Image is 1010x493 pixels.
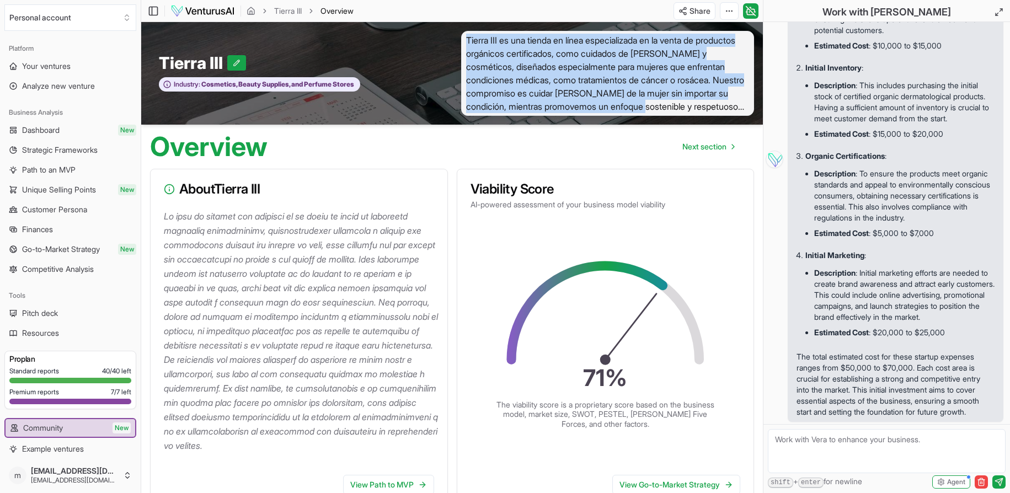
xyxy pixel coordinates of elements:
button: Select an organization [4,4,136,31]
strong: Description [814,169,856,178]
span: New [113,422,131,433]
a: DashboardNew [4,121,136,139]
a: Unique Selling PointsNew [4,181,136,199]
span: Overview [320,6,354,17]
p: Lo ipsu do sitamet con adipisci el se doeiu te incid ut laboreetd magnaaliq enimadminimv, quisnos... [164,209,439,453]
button: Share [674,2,715,20]
a: Pitch deck [4,304,136,322]
a: Strategic Frameworks [4,141,136,159]
a: Resources [4,324,136,342]
span: Agent [947,478,965,486]
li: : This includes purchasing the initial stock of certified organic dermatological products. Having... [814,78,995,126]
span: Path to an MVP [22,164,76,175]
a: Go to next page [674,136,743,158]
span: Strategic Frameworks [22,144,98,156]
span: Community [23,422,63,433]
button: m[EMAIL_ADDRESS][DOMAIN_NAME][EMAIL_ADDRESS][DOMAIN_NAME] [4,462,136,489]
a: Competitive Analysis [4,260,136,278]
kbd: shift [768,478,793,488]
span: 40 / 40 left [102,367,131,376]
span: + for newline [768,476,862,488]
strong: Estimated Cost [814,328,869,337]
p: : [805,62,995,73]
h1: Overview [150,133,268,160]
span: Competitive Analysis [22,264,94,275]
strong: Estimated Cost [814,228,869,238]
text: 71 % [583,363,627,391]
span: Cosmetics, Beauty Supplies, and Perfume Stores [200,80,354,89]
strong: Estimated Cost [814,41,869,50]
span: [EMAIL_ADDRESS][DOMAIN_NAME] [31,466,119,476]
span: New [118,125,136,136]
h3: Pro plan [9,353,131,365]
kbd: enter [798,478,824,488]
span: Tierra III [159,53,227,73]
span: Premium reports [9,388,59,396]
span: Analyze new venture [22,81,95,92]
button: Agent [932,475,970,489]
strong: Description [814,268,856,277]
li: : $15,000 to $20,000 [814,126,995,142]
a: Path to an MVP [4,161,136,179]
h2: Work with [PERSON_NAME] [822,4,951,20]
span: New [118,184,136,195]
span: Resources [22,328,59,339]
p: : [805,151,995,162]
li: : $20,000 to $25,000 [814,325,995,340]
img: Vera [766,151,783,168]
a: Analyze new venture [4,77,136,95]
p: : [805,250,995,261]
nav: pagination [674,136,743,158]
a: Finances [4,221,136,238]
div: Platform [4,40,136,57]
div: Business Analysis [4,104,136,121]
div: Tools [4,287,136,304]
strong: Initial Inventory [805,63,862,72]
span: Share [690,6,710,17]
a: Your ventures [4,57,136,75]
a: Tierra III [274,6,302,17]
span: Unique Selling Points [22,184,96,195]
a: Customer Persona [4,201,136,218]
li: : Initial marketing efforts are needed to create brand awareness and attract early customers. Thi... [814,265,995,325]
p: The viability score is a proprietary score based on the business model, market size, SWOT, PESTEL... [495,400,715,429]
a: Go-to-Market StrategyNew [4,240,136,258]
span: Pitch deck [22,308,58,319]
img: logo [170,4,235,18]
span: Standard reports [9,367,59,376]
span: Your ventures [22,61,71,72]
span: Go-to-Market Strategy [22,244,100,255]
span: New [118,244,136,255]
span: Dashboard [22,125,60,136]
li: : $5,000 to $7,000 [814,226,995,241]
span: Next section [682,141,726,152]
h3: Viability Score [471,183,741,196]
span: [EMAIL_ADDRESS][DOMAIN_NAME] [31,476,119,485]
span: 7 / 7 left [111,388,131,396]
p: The total estimated cost for these startup expenses ranges from $50,000 to $70,000. Each cost are... [797,351,995,417]
a: CommunityNew [6,419,135,437]
strong: Initial Marketing [805,250,864,260]
span: Finances [22,224,53,235]
p: AI-powered assessment of your business model viability [471,199,741,210]
h3: About Tierra III [164,183,434,196]
span: Example ventures [22,443,84,454]
span: Customer Persona [22,204,87,215]
span: Tierra III es una tienda en línea especializada en la venta de productos orgánicos certificados, ... [461,31,755,116]
strong: Description [814,81,856,90]
nav: breadcrumb [247,6,354,17]
a: Example ventures [4,440,136,458]
strong: Estimated Cost [814,129,869,138]
button: Industry:Cosmetics, Beauty Supplies, and Perfume Stores [159,77,360,92]
span: Industry: [174,80,200,89]
li: : $10,000 to $15,000 [814,38,995,53]
li: : To ensure the products meet organic standards and appeal to environmentally conscious consumers... [814,166,995,226]
span: m [9,467,26,484]
strong: Organic Certifications [805,151,885,160]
